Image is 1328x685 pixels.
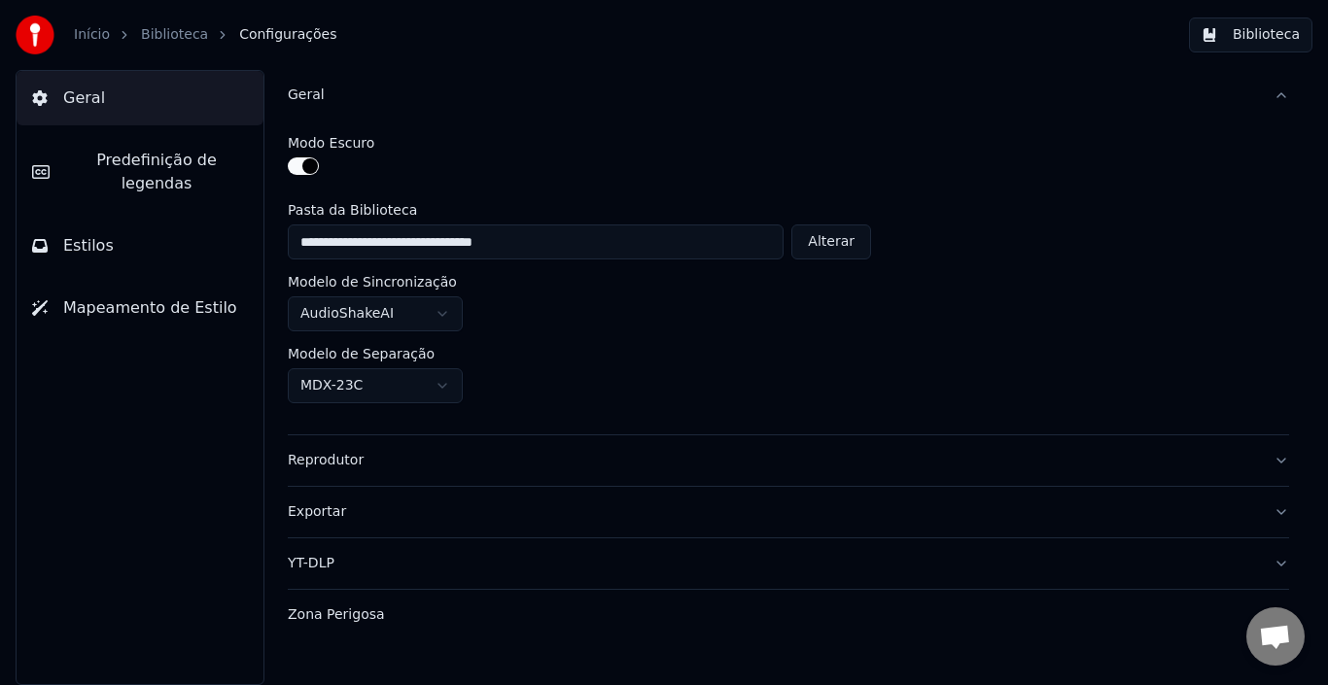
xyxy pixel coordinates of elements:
span: Estilos [63,234,114,257]
button: Geral [288,70,1289,120]
button: Exportar [288,487,1289,537]
div: Reprodutor [288,451,1258,470]
nav: breadcrumb [74,25,336,45]
button: Estilos [17,219,263,273]
div: Geral [288,86,1258,105]
button: Geral [17,71,263,125]
label: Modelo de Sincronização [288,275,457,289]
button: Mapeamento de Estilo [17,281,263,335]
img: youka [16,16,54,54]
button: Zona Perigosa [288,590,1289,640]
button: Reprodutor [288,435,1289,486]
div: Zona Perigosa [288,605,1258,625]
span: Predefinição de legendas [65,149,248,195]
div: Exportar [288,502,1258,522]
button: Alterar [791,224,871,259]
label: Pasta da Biblioteca [288,203,871,217]
button: Predefinição de legendas [17,133,263,211]
span: Mapeamento de Estilo [63,296,237,320]
label: Modo Escuro [288,136,374,150]
div: YT-DLP [288,554,1258,573]
a: Biblioteca [141,25,208,45]
label: Modelo de Separação [288,347,435,360]
span: Configurações [239,25,336,45]
button: YT-DLP [288,538,1289,589]
div: Bate-papo aberto [1246,607,1305,666]
button: Biblioteca [1189,17,1312,52]
a: Início [74,25,110,45]
span: Geral [63,86,105,110]
div: Geral [288,120,1289,434]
